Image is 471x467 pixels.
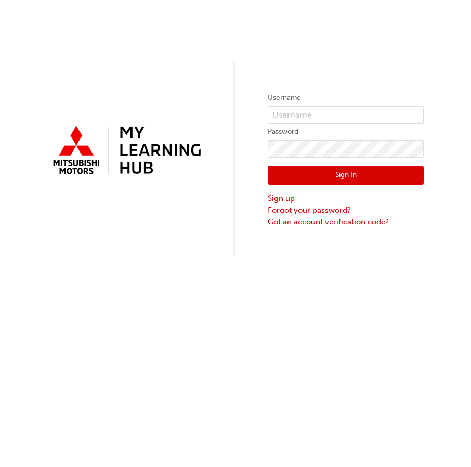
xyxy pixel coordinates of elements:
a: Got an account verification code? [268,216,424,228]
img: mmal [47,121,203,181]
label: Username [268,92,424,104]
input: Username [268,106,424,124]
label: Password [268,125,424,138]
a: Sign up [268,193,424,205]
button: Sign In [268,166,424,185]
a: Forgot your password? [268,205,424,217]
